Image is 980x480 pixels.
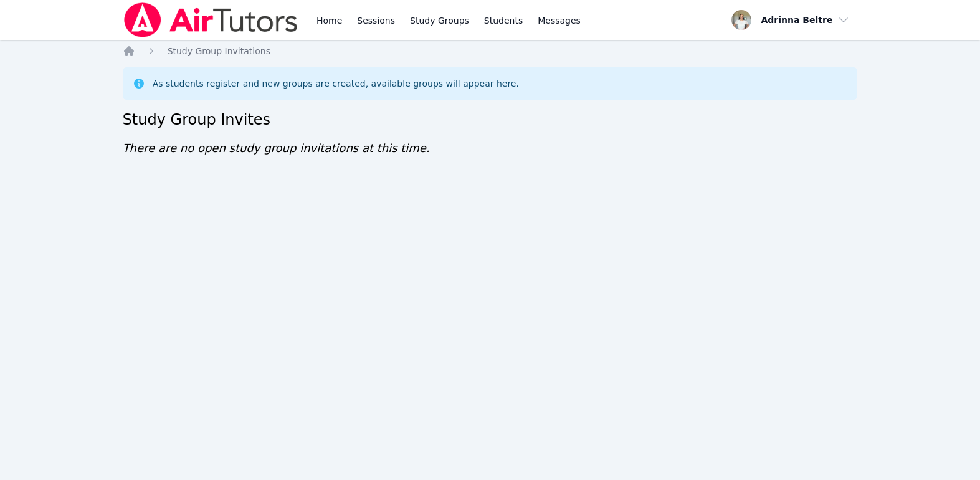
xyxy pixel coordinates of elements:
[168,45,270,57] a: Study Group Invitations
[123,2,299,37] img: Air Tutors
[123,142,430,155] span: There are no open study group invitations at this time.
[123,45,858,57] nav: Breadcrumb
[538,14,581,27] span: Messages
[168,46,270,56] span: Study Group Invitations
[153,77,519,90] div: As students register and new groups are created, available groups will appear here.
[123,110,858,130] h2: Study Group Invites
